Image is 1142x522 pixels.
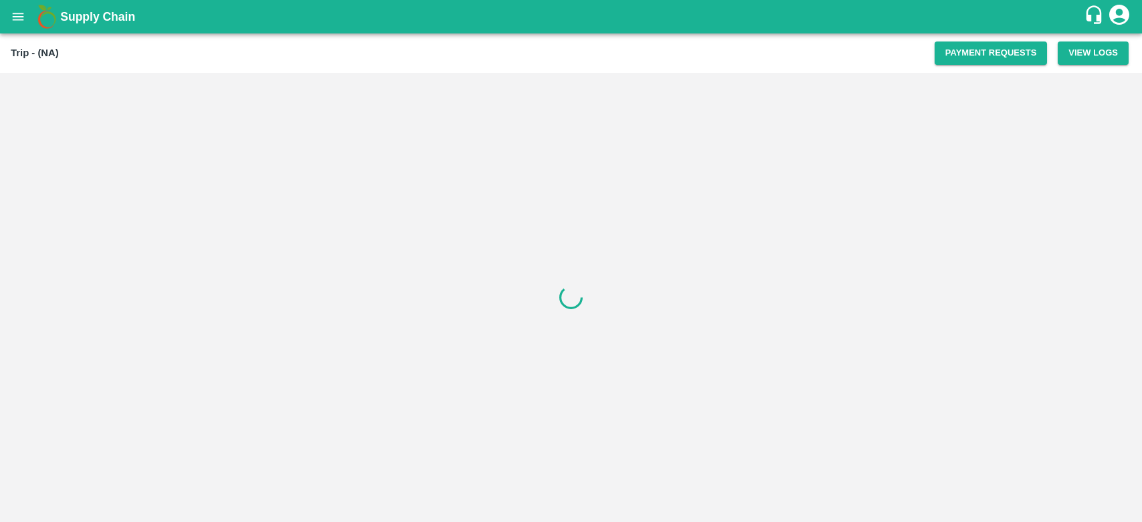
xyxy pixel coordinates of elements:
[33,3,60,30] img: logo
[11,48,59,58] b: Trip - (NA)
[1084,5,1107,29] div: customer-support
[1058,41,1129,65] button: View Logs
[3,1,33,32] button: open drawer
[935,41,1048,65] button: Payment Requests
[1107,3,1131,31] div: account of current user
[60,7,1084,26] a: Supply Chain
[60,10,135,23] b: Supply Chain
